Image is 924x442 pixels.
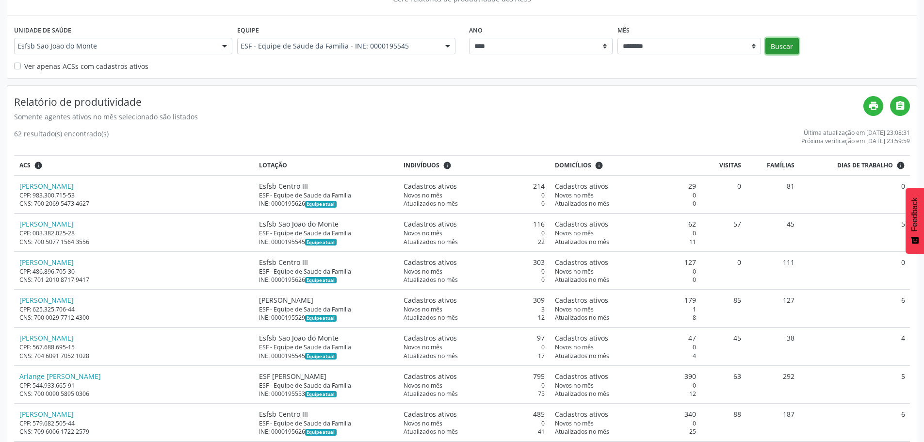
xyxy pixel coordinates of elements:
div: 0 [555,199,696,208]
i:  [895,100,906,111]
a: [PERSON_NAME] [19,219,74,229]
a: [PERSON_NAME] [19,409,74,419]
label: Ano [469,23,483,38]
div: 116 [404,219,545,229]
div: 17 [404,352,545,360]
i: Dias em que o(a) ACS fez pelo menos uma visita, ou ficha de cadastro individual ou cadastro domic... [896,161,905,170]
span: Atualizados no mês [404,199,458,208]
span: Esta é a equipe atual deste Agente [305,391,337,398]
div: Esfsb Sao Joao do Monte [259,219,393,229]
div: 29 [555,181,696,191]
div: 0 [404,229,545,237]
div: 0 [555,191,696,199]
div: 0 [555,381,696,390]
span: Cadastros ativos [404,333,457,343]
div: INE: 0000195529 [259,313,393,322]
div: CNS: 700 0090 5895 0306 [19,390,249,398]
div: ESF - Equipe de Saude da Familia [259,191,393,199]
th: Famílias [746,156,799,176]
span: Atualizados no mês [404,352,458,360]
span: Cadastros ativos [555,257,608,267]
div: 179 [555,295,696,305]
span: Cadastros ativos [555,295,608,305]
div: 3 [404,305,545,313]
label: Mês [617,23,630,38]
div: 0 [404,419,545,427]
td: 57 [701,213,746,251]
span: ACS [19,161,31,170]
div: 0 [404,199,545,208]
div: CPF: 544.933.665-91 [19,381,249,390]
div: INE: 0000195545 [259,238,393,246]
div: 485 [404,409,545,419]
a: Arlange [PERSON_NAME] [19,372,101,381]
div: 0 [404,276,545,284]
span: Domicílios [555,161,591,170]
span: Novos no mês [555,419,594,427]
div: 47 [555,333,696,343]
div: Somente agentes ativos no mês selecionado são listados [14,112,863,122]
td: 63 [701,365,746,403]
div: ESF - Equipe de Saude da Familia [259,267,393,276]
div: 0 [555,276,696,284]
span: Cadastros ativos [555,371,608,381]
td: 187 [746,404,799,442]
td: 81 [746,176,799,213]
div: ESF [PERSON_NAME] [259,371,393,381]
div: CPF: 486.896.705-30 [19,267,249,276]
span: Cadastros ativos [404,181,457,191]
td: 5 [800,213,910,251]
span: Novos no mês [555,343,594,351]
div: 309 [404,295,545,305]
div: 303 [404,257,545,267]
div: 0 [404,191,545,199]
span: Cadastros ativos [404,219,457,229]
div: ESF - Equipe de Saude da Familia [259,419,393,427]
td: 5 [800,365,910,403]
div: 62 [555,219,696,229]
span: Cadastros ativos [555,219,608,229]
div: CPF: 567.688.695-15 [19,343,249,351]
div: CPF: 625.325.706-44 [19,305,249,313]
i: ACSs que estiveram vinculados a uma UBS neste período, mesmo sem produtividade. [34,161,43,170]
div: 25 [555,427,696,436]
span: Cadastros ativos [404,409,457,419]
td: 0 [800,176,910,213]
div: Esfsb Sao Joao do Monte [259,333,393,343]
h4: Relatório de produtividade [14,96,863,108]
a: [PERSON_NAME] [19,333,74,343]
div: 0 [555,343,696,351]
span: Esta é a equipe atual deste Agente [305,315,337,322]
span: Cadastros ativos [555,409,608,419]
span: Atualizados no mês [555,238,609,246]
div: 127 [555,257,696,267]
td: 127 [746,290,799,327]
div: 1 [555,305,696,313]
div: 4 [555,352,696,360]
div: CPF: 003.382.025-28 [19,229,249,237]
div: INE: 0000195545 [259,352,393,360]
div: 8 [555,313,696,322]
td: 292 [746,365,799,403]
span: Feedback [910,197,919,231]
span: Novos no mês [555,191,594,199]
span: Novos no mês [404,191,442,199]
i: <div class="text-left"> <div> <strong>Cadastros ativos:</strong> Cadastros que estão vinculados a... [443,161,452,170]
span: Novos no mês [404,381,442,390]
span: Novos no mês [404,343,442,351]
div: Esfsb Centro III [259,257,393,267]
div: 97 [404,333,545,343]
div: ESF - Equipe de Saude da Familia [259,381,393,390]
span: Atualizados no mês [404,427,458,436]
i: <div class="text-left"> <div> <strong>Cadastros ativos:</strong> Cadastros que estão vinculados a... [595,161,603,170]
div: 0 [404,381,545,390]
i: print [868,100,879,111]
div: CNS: 700 0029 7712 4300 [19,313,249,322]
div: [PERSON_NAME] [259,295,393,305]
span: Cadastros ativos [555,181,608,191]
div: 0 [555,229,696,237]
span: Novos no mês [555,305,594,313]
span: ESF - Equipe de Saude da Familia - INE: 0000195545 [241,41,436,51]
span: Cadastros ativos [404,295,457,305]
span: Novos no mês [404,305,442,313]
